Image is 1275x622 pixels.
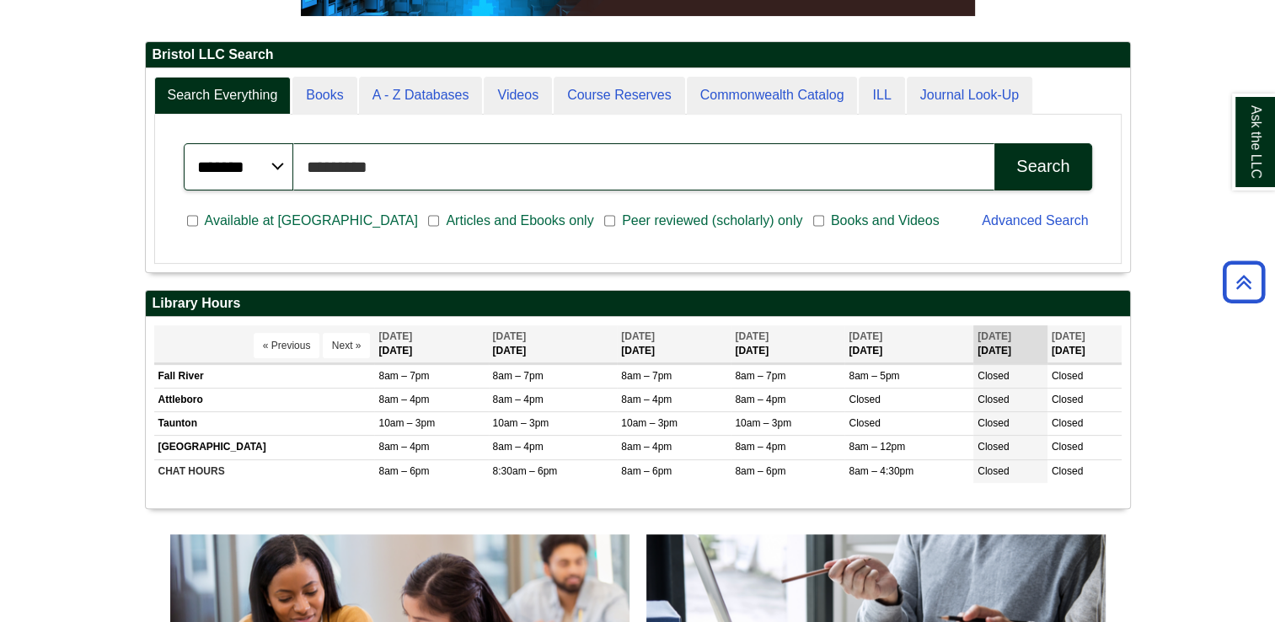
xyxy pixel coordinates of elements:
[378,465,429,477] span: 8am – 6pm
[621,394,672,405] span: 8am – 4pm
[1052,417,1083,429] span: Closed
[621,330,655,342] span: [DATE]
[621,465,672,477] span: 8am – 6pm
[978,417,1009,429] span: Closed
[378,441,429,453] span: 8am – 4pm
[907,77,1032,115] a: Journal Look-Up
[146,291,1130,317] h2: Library Hours
[621,417,678,429] span: 10am – 3pm
[1052,330,1085,342] span: [DATE]
[859,77,904,115] a: ILL
[493,417,549,429] span: 10am – 3pm
[621,441,672,453] span: 8am – 4pm
[735,441,785,453] span: 8am – 4pm
[154,459,375,483] td: CHAT HOURS
[554,77,685,115] a: Course Reserves
[484,77,552,115] a: Videos
[978,394,1009,405] span: Closed
[994,143,1091,190] button: Search
[982,213,1088,228] a: Advanced Search
[735,465,785,477] span: 8am – 6pm
[493,330,527,342] span: [DATE]
[849,370,899,382] span: 8am – 5pm
[493,394,544,405] span: 8am – 4pm
[824,211,946,231] span: Books and Videos
[973,325,1047,363] th: [DATE]
[323,333,371,358] button: Next »
[254,333,320,358] button: « Previous
[849,394,880,405] span: Closed
[615,211,809,231] span: Peer reviewed (scholarly) only
[1052,370,1083,382] span: Closed
[849,330,882,342] span: [DATE]
[378,394,429,405] span: 8am – 4pm
[731,325,844,363] th: [DATE]
[735,394,785,405] span: 8am – 4pm
[849,441,905,453] span: 8am – 12pm
[621,370,672,382] span: 8am – 7pm
[493,441,544,453] span: 8am – 4pm
[428,213,439,228] input: Articles and Ebooks only
[198,211,425,231] span: Available at [GEOGRAPHIC_DATA]
[1217,271,1271,293] a: Back to Top
[1016,157,1069,176] div: Search
[154,412,375,436] td: Taunton
[735,370,785,382] span: 8am – 7pm
[735,417,791,429] span: 10am – 3pm
[493,465,558,477] span: 8:30am – 6pm
[378,370,429,382] span: 8am – 7pm
[187,213,198,228] input: Available at [GEOGRAPHIC_DATA]
[735,330,769,342] span: [DATE]
[1052,394,1083,405] span: Closed
[439,211,600,231] span: Articles and Ebooks only
[687,77,858,115] a: Commonwealth Catalog
[154,436,375,459] td: [GEOGRAPHIC_DATA]
[849,417,880,429] span: Closed
[849,465,913,477] span: 8am – 4:30pm
[813,213,824,228] input: Books and Videos
[378,417,435,429] span: 10am – 3pm
[146,42,1130,68] h2: Bristol LLC Search
[292,77,356,115] a: Books
[617,325,731,363] th: [DATE]
[489,325,618,363] th: [DATE]
[1047,325,1122,363] th: [DATE]
[154,389,375,412] td: Attleboro
[978,370,1009,382] span: Closed
[359,77,483,115] a: A - Z Databases
[604,213,615,228] input: Peer reviewed (scholarly) only
[978,330,1011,342] span: [DATE]
[154,77,292,115] a: Search Everything
[493,370,544,382] span: 8am – 7pm
[374,325,488,363] th: [DATE]
[1052,441,1083,453] span: Closed
[844,325,973,363] th: [DATE]
[154,365,375,389] td: Fall River
[978,465,1009,477] span: Closed
[978,441,1009,453] span: Closed
[1052,465,1083,477] span: Closed
[378,330,412,342] span: [DATE]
